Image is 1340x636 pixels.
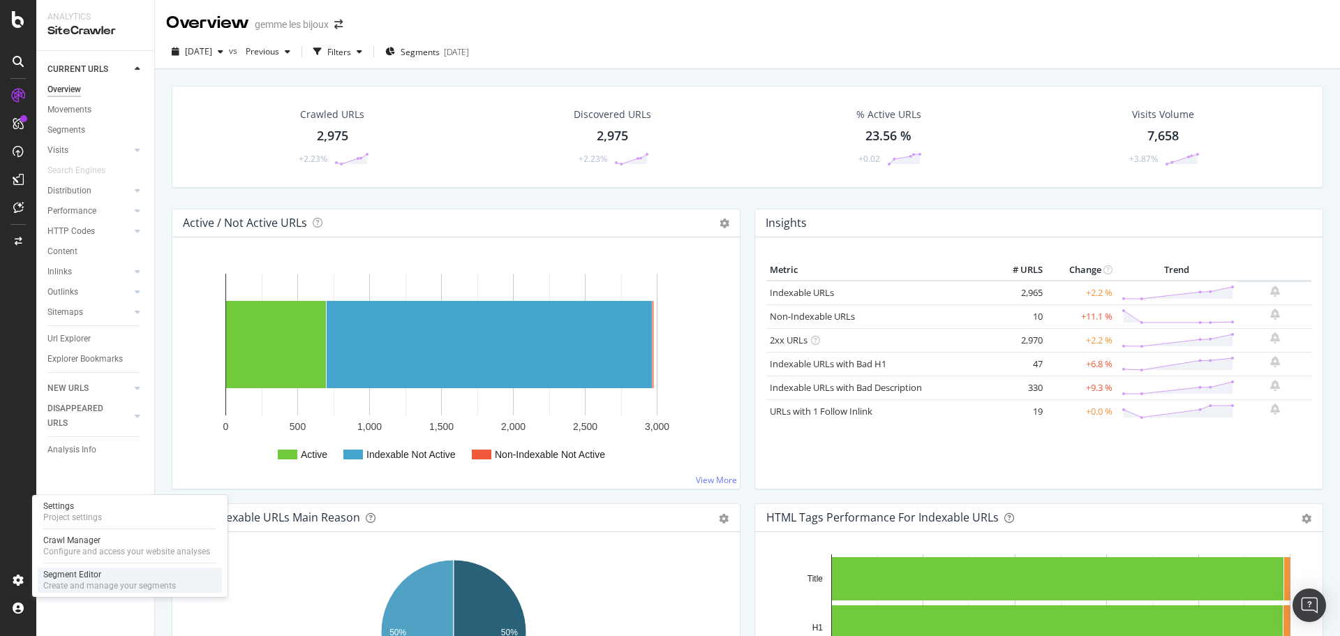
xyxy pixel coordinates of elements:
[1302,514,1311,524] div: gear
[1046,281,1116,305] td: +2.2 %
[990,376,1046,399] td: 330
[766,214,807,232] h4: Insights
[720,219,729,228] i: Options
[43,580,176,591] div: Create and manage your segments
[47,82,81,97] div: Overview
[47,332,144,346] a: Url Explorer
[858,153,880,165] div: +0.02
[38,568,222,593] a: Segment EditorCreate and manage your segments
[573,421,597,432] text: 2,500
[1293,589,1326,622] div: Open Intercom Messenger
[327,46,351,58] div: Filters
[990,399,1046,423] td: 19
[47,204,96,219] div: Performance
[47,204,131,219] a: Performance
[1046,376,1116,399] td: +9.3 %
[47,163,119,178] a: Search Engines
[47,305,83,320] div: Sitemaps
[770,381,922,394] a: Indexable URLs with Bad Description
[47,103,144,117] a: Movements
[990,304,1046,328] td: 10
[47,381,89,396] div: NEW URLS
[47,285,131,299] a: Outlinks
[299,153,327,165] div: +2.23%
[380,40,475,63] button: Segments[DATE]
[223,421,229,432] text: 0
[1270,404,1280,415] div: bell-plus
[444,46,469,58] div: [DATE]
[47,224,131,239] a: HTTP Codes
[1046,352,1116,376] td: +6.8 %
[366,449,456,460] text: Indexable Not Active
[429,421,454,432] text: 1,500
[1270,356,1280,367] div: bell-plus
[401,46,440,58] span: Segments
[47,443,96,457] div: Analysis Info
[1147,127,1179,145] div: 7,658
[807,574,824,584] text: Title
[865,127,911,145] div: 23.56 %
[43,569,176,580] div: Segment Editor
[47,184,91,198] div: Distribution
[770,357,886,370] a: Indexable URLs with Bad H1
[43,501,102,512] div: Settings
[334,20,343,29] div: arrow-right-arrow-left
[184,260,724,478] svg: A chart.
[495,449,605,460] text: Non-Indexable Not Active
[766,510,999,524] div: HTML Tags Performance for Indexable URLs
[47,123,85,138] div: Segments
[770,405,872,417] a: URLs with 1 Follow Inlink
[47,62,108,77] div: CURRENT URLS
[856,108,921,121] div: % Active URLs
[1046,260,1116,281] th: Change
[597,127,628,145] div: 2,975
[47,143,68,158] div: Visits
[47,163,105,178] div: Search Engines
[47,244,77,259] div: Content
[990,260,1046,281] th: # URLS
[1046,304,1116,328] td: +11.1 %
[47,143,131,158] a: Visits
[183,214,307,232] h4: Active / Not Active URLs
[47,285,78,299] div: Outlinks
[255,17,329,31] div: gemme les bijoux
[1270,309,1280,320] div: bell-plus
[47,352,123,367] div: Explorer Bookmarks
[47,244,144,259] a: Content
[47,103,91,117] div: Movements
[812,623,824,633] text: H1
[770,310,855,323] a: Non-Indexable URLs
[579,153,607,165] div: +2.23%
[574,108,651,121] div: Discovered URLs
[1132,108,1194,121] div: Visits Volume
[47,332,91,346] div: Url Explorer
[1129,153,1158,165] div: +3.87%
[766,260,990,281] th: Metric
[770,334,807,346] a: 2xx URLs
[300,108,364,121] div: Crawled URLs
[185,45,212,57] span: 2025 Sep. 22nd
[43,512,102,523] div: Project settings
[290,421,306,432] text: 500
[47,224,95,239] div: HTTP Codes
[990,328,1046,352] td: 2,970
[308,40,368,63] button: Filters
[43,535,210,546] div: Crawl Manager
[990,352,1046,376] td: 47
[501,421,526,432] text: 2,000
[47,265,131,279] a: Inlinks
[1270,332,1280,343] div: bell-plus
[1270,286,1280,297] div: bell-plus
[645,421,669,432] text: 3,000
[166,11,249,35] div: Overview
[229,45,240,57] span: vs
[47,62,131,77] a: CURRENT URLS
[47,123,144,138] a: Segments
[301,449,327,460] text: Active
[47,352,144,367] a: Explorer Bookmarks
[696,474,737,486] a: View More
[240,45,279,57] span: Previous
[1046,328,1116,352] td: +2.2 %
[770,286,834,299] a: Indexable URLs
